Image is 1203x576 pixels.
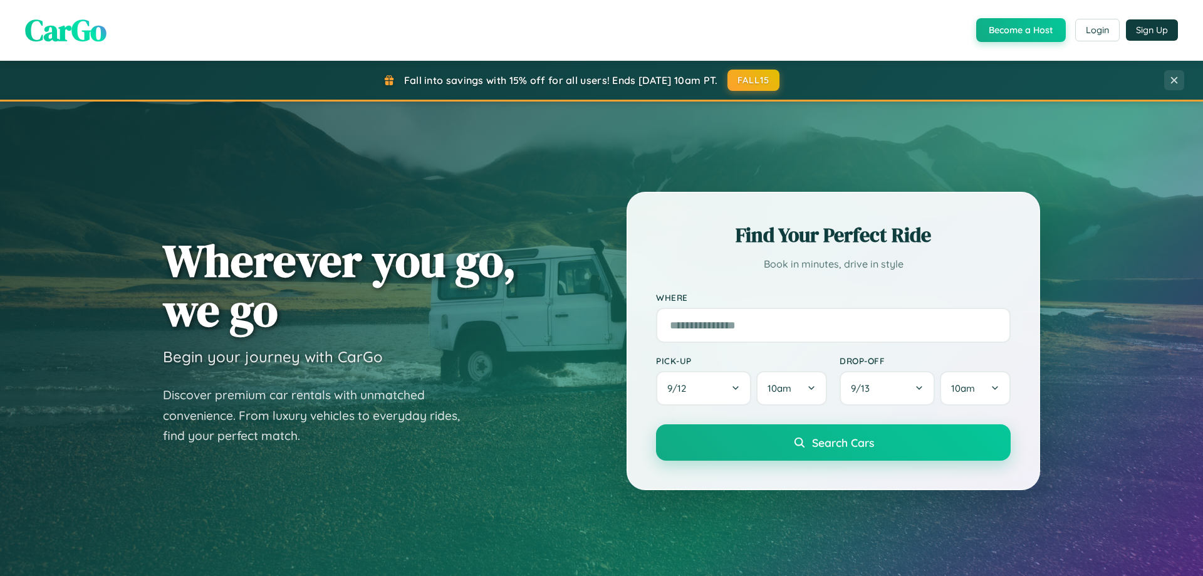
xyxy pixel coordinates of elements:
[25,9,107,51] span: CarGo
[656,371,751,406] button: 9/12
[840,355,1011,366] label: Drop-off
[667,382,692,394] span: 9 / 12
[656,292,1011,303] label: Where
[163,347,383,366] h3: Begin your journey with CarGo
[840,371,935,406] button: 9/13
[1075,19,1120,41] button: Login
[656,221,1011,249] h2: Find Your Perfect Ride
[163,236,516,335] h1: Wherever you go, we go
[851,382,876,394] span: 9 / 13
[951,382,975,394] span: 10am
[163,385,476,446] p: Discover premium car rentals with unmatched convenience. From luxury vehicles to everyday rides, ...
[404,74,718,86] span: Fall into savings with 15% off for all users! Ends [DATE] 10am PT.
[812,436,874,449] span: Search Cars
[656,424,1011,461] button: Search Cars
[656,355,827,366] label: Pick-up
[768,382,791,394] span: 10am
[656,255,1011,273] p: Book in minutes, drive in style
[976,18,1066,42] button: Become a Host
[940,371,1011,406] button: 10am
[1126,19,1178,41] button: Sign Up
[727,70,780,91] button: FALL15
[756,371,827,406] button: 10am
